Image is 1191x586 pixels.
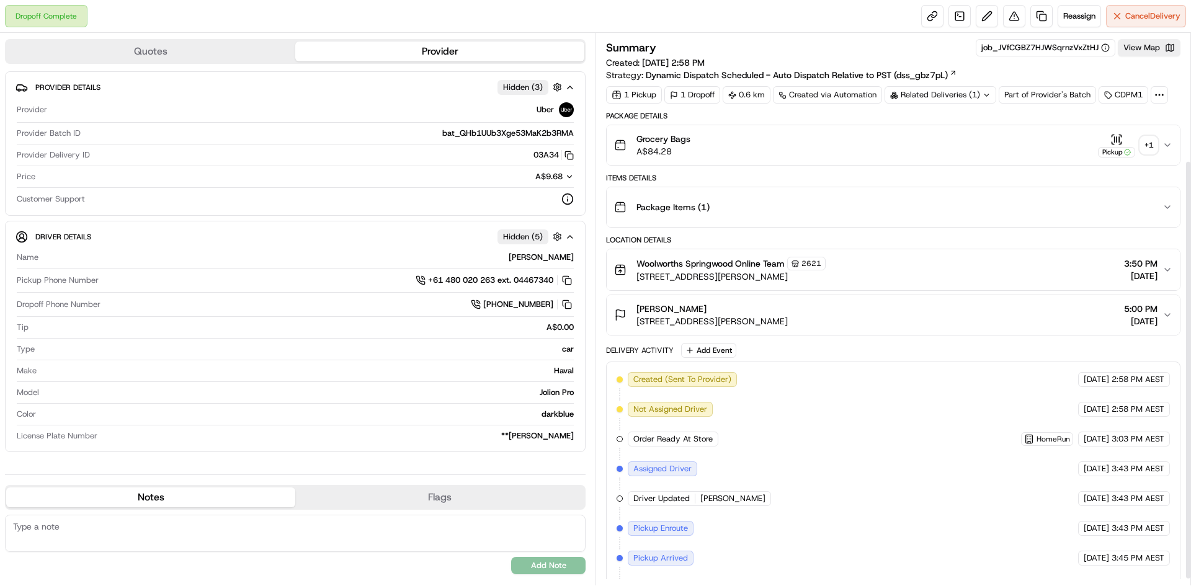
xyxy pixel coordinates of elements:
[723,86,770,104] div: 0.6 km
[1084,553,1109,564] span: [DATE]
[1058,5,1101,27] button: Reassign
[606,69,957,81] div: Strategy:
[42,365,574,376] div: Haval
[1084,404,1109,415] span: [DATE]
[1098,147,1135,158] div: Pickup
[17,322,29,333] span: Tip
[17,299,100,310] span: Dropoff Phone Number
[471,298,574,311] button: [PHONE_NUMBER]
[497,229,565,244] button: Hidden (5)
[17,275,99,286] span: Pickup Phone Number
[465,171,574,182] button: A$9.68
[17,252,38,263] span: Name
[606,56,705,69] span: Created:
[636,315,788,327] span: [STREET_ADDRESS][PERSON_NAME]
[607,249,1180,290] button: Woolworths Springwood Online Team2621[STREET_ADDRESS][PERSON_NAME]3:50 PM[DATE]
[17,409,36,420] span: Color
[43,252,574,263] div: [PERSON_NAME]
[559,102,574,117] img: uber-new-logo.jpeg
[606,111,1180,121] div: Package Details
[16,77,575,97] button: Provider DetailsHidden (3)
[606,235,1180,245] div: Location Details
[533,149,574,161] button: 03A34
[535,171,563,182] span: A$9.68
[1112,553,1164,564] span: 3:45 PM AEST
[606,42,656,53] h3: Summary
[646,69,957,81] a: Dynamic Dispatch Scheduled - Auto Dispatch Relative to PST (dss_gbz7pL)
[295,42,584,61] button: Provider
[537,104,554,115] span: Uber
[636,133,690,145] span: Grocery Bags
[17,171,35,182] span: Price
[664,86,720,104] div: 1 Dropoff
[442,128,574,139] span: bat_QHb1UUb3Xge53MaK2b3RMA
[102,430,574,442] div: **[PERSON_NAME]
[1099,86,1148,104] div: CDPM1
[17,365,37,376] span: Make
[41,409,574,420] div: darkblue
[17,344,35,355] span: Type
[1140,136,1158,154] div: + 1
[636,201,710,213] span: Package Items ( 1 )
[636,303,707,315] span: [PERSON_NAME]
[16,226,575,247] button: Driver DetailsHidden (5)
[633,523,688,534] span: Pickup Enroute
[773,86,882,104] a: Created via Automation
[681,343,736,358] button: Add Event
[607,187,1180,227] button: Package Items (1)
[1098,133,1135,158] button: Pickup
[17,430,97,442] span: License Plate Number
[1124,270,1158,282] span: [DATE]
[1037,434,1070,444] span: HomeRun
[646,69,948,81] span: Dynamic Dispatch Scheduled - Auto Dispatch Relative to PST (dss_gbz7pL)
[1124,257,1158,270] span: 3:50 PM
[497,79,565,95] button: Hidden (3)
[1124,303,1158,315] span: 5:00 PM
[642,57,705,68] span: [DATE] 2:58 PM
[1063,11,1095,22] span: Reassign
[1112,493,1164,504] span: 3:43 PM AEST
[416,273,574,287] a: +61 480 020 263 ext. 04467340
[35,232,91,242] span: Driver Details
[17,387,39,398] span: Model
[606,173,1180,183] div: Items Details
[636,257,785,270] span: Woolworths Springwood Online Team
[1124,315,1158,327] span: [DATE]
[35,82,100,92] span: Provider Details
[6,487,295,507] button: Notes
[633,404,707,415] span: Not Assigned Driver
[503,82,543,93] span: Hidden ( 3 )
[606,86,662,104] div: 1 Pickup
[1125,11,1180,22] span: Cancel Delivery
[1112,463,1164,474] span: 3:43 PM AEST
[1112,374,1164,385] span: 2:58 PM AEST
[1084,493,1109,504] span: [DATE]
[295,487,584,507] button: Flags
[1106,5,1186,27] button: CancelDelivery
[6,42,295,61] button: Quotes
[633,374,731,385] span: Created (Sent To Provider)
[503,231,543,242] span: Hidden ( 5 )
[428,275,553,286] span: +61 480 020 263 ext. 04467340
[17,104,47,115] span: Provider
[1098,133,1158,158] button: Pickup+1
[1084,523,1109,534] span: [DATE]
[1084,463,1109,474] span: [DATE]
[1112,433,1164,445] span: 3:03 PM AEST
[44,387,574,398] div: Jolion Pro
[606,345,674,355] div: Delivery Activity
[633,463,692,474] span: Assigned Driver
[607,295,1180,335] button: [PERSON_NAME][STREET_ADDRESS][PERSON_NAME]5:00 PM[DATE]
[981,42,1110,53] button: job_JVfCGBZ7HJWSqrnzVxZtHJ
[636,270,826,283] span: [STREET_ADDRESS][PERSON_NAME]
[633,553,688,564] span: Pickup Arrived
[636,145,690,158] span: A$84.28
[33,322,574,333] div: A$0.00
[1112,404,1164,415] span: 2:58 PM AEST
[17,193,85,205] span: Customer Support
[1112,523,1164,534] span: 3:43 PM AEST
[607,125,1180,165] button: Grocery BagsA$84.28Pickup+1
